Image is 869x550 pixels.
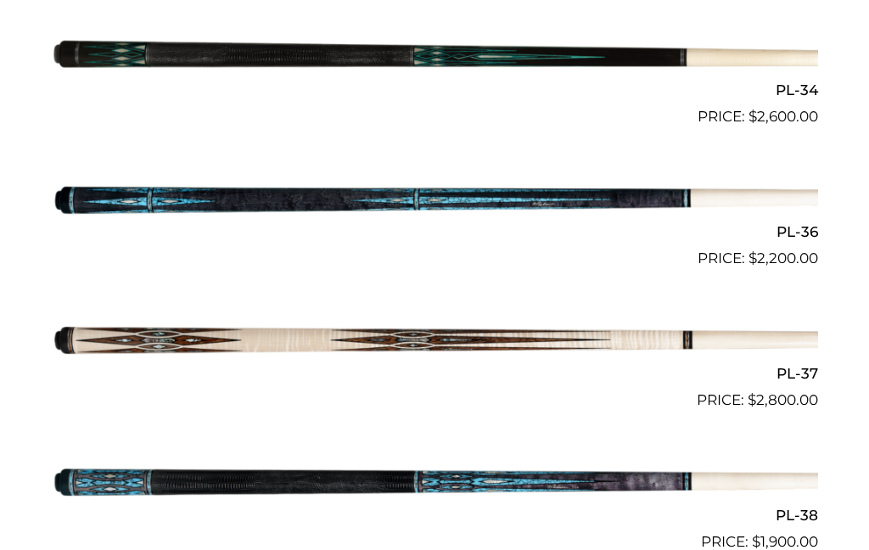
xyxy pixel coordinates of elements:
span: $ [752,533,760,550]
bdi: 1,900.00 [752,533,818,550]
span: $ [748,108,757,125]
a: PL-36 $2,200.00 [51,135,818,269]
a: PL-37 $2,800.00 [51,277,818,411]
img: PL-37 [51,277,818,404]
span: $ [748,391,756,408]
bdi: 2,800.00 [748,391,818,408]
span: $ [748,250,757,267]
bdi: 2,200.00 [748,250,818,267]
bdi: 2,600.00 [748,108,818,125]
img: PL-36 [51,135,818,262]
img: PL-38 [51,418,818,546]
